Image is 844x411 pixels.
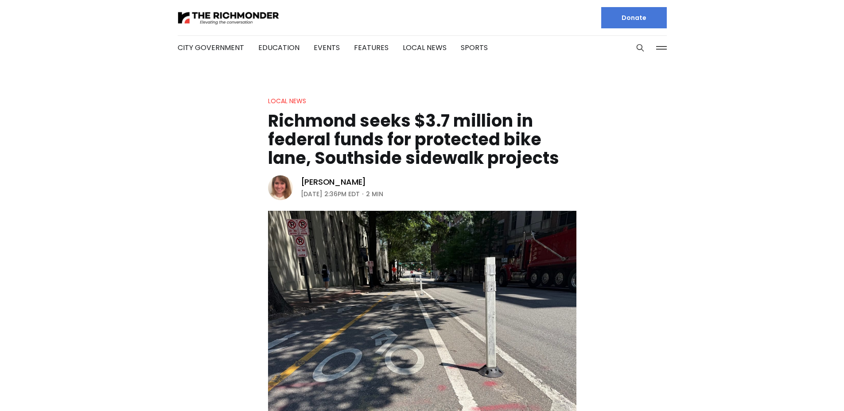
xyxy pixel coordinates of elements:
a: City Government [178,43,244,53]
button: Search this site [634,41,647,54]
iframe: portal-trigger [769,368,844,411]
a: Local News [268,97,306,105]
span: 2 min [366,189,383,199]
img: The Richmonder [178,10,280,26]
img: Sarah Vogelsong [268,175,293,200]
a: Sports [461,43,488,53]
a: Events [314,43,340,53]
a: Features [354,43,389,53]
time: [DATE] 2:36PM EDT [301,189,360,199]
a: [PERSON_NAME] [301,177,366,187]
a: Local News [403,43,447,53]
a: Donate [601,7,667,28]
a: Education [258,43,299,53]
h1: Richmond seeks $3.7 million in federal funds for protected bike lane, Southside sidewalk projects [268,112,576,167]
